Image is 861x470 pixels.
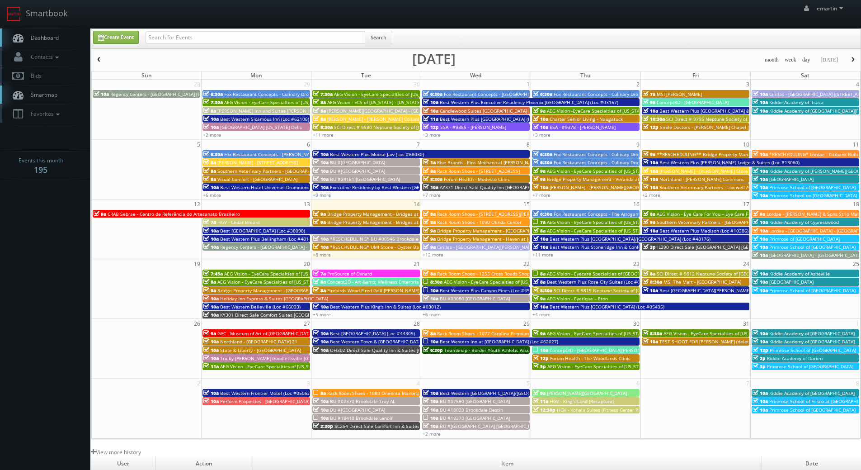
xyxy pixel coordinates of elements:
[313,252,331,258] a: +8 more
[26,53,61,61] span: Contacts
[533,287,552,294] span: 8:30a
[769,271,830,277] span: Kiddie Academy of Asheville
[660,124,813,130] span: Smile Doctors - [PERSON_NAME] Chapel [PERSON_NAME] Orthodontics
[769,330,855,337] span: Kiddie Academy of [GEOGRAPHIC_DATA]
[423,116,438,122] span: 11a
[659,176,744,182] span: Northland - [PERSON_NAME] Commons
[642,192,660,198] a: +2 more
[220,338,297,345] span: Northland - [GEOGRAPHIC_DATA] 21
[224,99,392,105] span: AEG Vision - EyeCare Specialties of [US_STATE] – Southwest Orlando Eye Care
[313,91,333,97] span: 7:30a
[533,271,546,277] span: 8a
[330,304,441,310] span: Best Western Plus King's Inn & Suites (Loc #03012)
[423,211,436,217] span: 8a
[440,124,506,130] span: ESA - #9385 - [PERSON_NAME]
[203,132,221,138] a: +2 more
[26,91,57,99] span: Smartmap
[217,176,297,182] span: Visual Comfort - [GEOGRAPHIC_DATA]
[547,108,697,114] span: AEG Vision -EyeCare Specialties of [US_STATE] – Eyes On Sammamish
[767,363,853,370] span: Primrose School of [GEOGRAPHIC_DATA]
[217,168,329,174] span: Southern Veterinary Partners - [GEOGRAPHIC_DATA]
[224,271,401,277] span: AEG Vision - EyeCare Specialties of [US_STATE] – [GEOGRAPHIC_DATA] HD EyeCare
[330,244,439,250] span: *RESCHEDULING* UMI Stone - Oyster Bay Kitchen
[769,287,856,294] span: Primrose School of [GEOGRAPHIC_DATA]
[203,176,216,182] span: 8a
[146,31,365,44] input: Search for Events
[423,132,441,138] a: +3 more
[753,252,768,258] span: 10a
[217,330,381,337] span: GAC - Museum of Art of [GEOGRAPHIC_DATA][PERSON_NAME] (second shoot)
[643,228,658,234] span: 10a
[220,312,386,318] span: KY301 Direct Sale Comfort Suites [GEOGRAPHIC_DATA] - [GEOGRAPHIC_DATA]
[313,347,329,353] span: 10a
[224,91,367,97] span: Fox Restaurant Concepts - Culinary Dropout - [GEOGRAPHIC_DATA]
[423,108,438,114] span: 10a
[753,287,768,294] span: 10a
[220,116,309,122] span: Best Western Sicamous Inn (Loc #62108)
[330,347,509,353] span: OH302 Direct Sale Quality Inn & Suites [GEOGRAPHIC_DATA] - [GEOGRAPHIC_DATA]
[423,347,443,353] span: 6:30p
[440,390,590,396] span: Best Western [GEOGRAPHIC_DATA]/[GEOGRAPHIC_DATA] (Loc #05785)
[533,184,548,190] span: 10a
[554,159,667,166] span: Fox Restaurant Concepts - Culinary Dropout - Tempe
[533,279,546,285] span: 8a
[767,211,860,217] span: Lordae - [PERSON_NAME] & Sons Strip Mall
[753,176,768,182] span: 10a
[313,176,329,182] span: 10a
[437,271,555,277] span: Rack Room Shoes - 1255 Cross Roads Shopping Center
[643,271,655,277] span: 8a
[203,279,216,285] span: 8a
[437,244,581,250] span: Cirillas - [GEOGRAPHIC_DATA][PERSON_NAME] ([STREET_ADDRESS])
[533,91,552,97] span: 6:30a
[554,151,696,157] span: Fox Restaurant Concepts - Culinary Dropout - [GEOGRAPHIC_DATA]
[437,228,550,234] span: Bridge Property Management - [GEOGRAPHIC_DATA]
[533,116,548,122] span: 10a
[313,219,326,225] span: 9a
[659,184,840,190] span: Southern Veterinary Partners - Livewell Animal Urgent Care of [GEOGRAPHIC_DATA]
[203,355,219,361] span: 10a
[423,279,442,285] span: 8:30a
[550,304,664,310] span: Best Western Plus [GEOGRAPHIC_DATA] (Loc #05435)
[330,236,435,242] span: *RESCHEDULING* BU #00946 Brookdale Skyline
[203,116,219,122] span: 10a
[26,34,59,42] span: Dashboard
[440,295,510,302] span: BU #03080 [GEOGRAPHIC_DATA]
[550,347,657,353] span: Concept3D - [GEOGRAPHIC_DATA][PERSON_NAME]
[423,252,443,258] a: +12 more
[220,184,348,190] span: Best Western Hotel Universel Drummondville (Loc #67019)
[423,236,436,242] span: 9a
[440,116,555,122] span: Best Western Plus [GEOGRAPHIC_DATA] (Loc #35038)
[554,211,707,217] span: Fox Restaurant Concepts - The Arrogant Butcher - [GEOGRAPHIC_DATA]
[26,72,42,80] span: Bids
[313,244,329,250] span: 10a
[220,390,311,396] span: Best Western Frontier Motel (Loc #05052)
[663,279,741,285] span: MSI The Mart - [GEOGRAPHIC_DATA]
[444,347,545,353] span: TeamSnap - Border Youth Athletic Association
[769,338,855,345] span: Kiddie Academy of [GEOGRAPHIC_DATA]
[437,211,555,217] span: Rack Room Shoes - [STREET_ADDRESS][PERSON_NAME]
[330,168,385,174] span: BU #[GEOGRAPHIC_DATA]
[753,330,768,337] span: 10a
[547,363,711,370] span: AEG Vision - EyeCare Specialties of [US_STATE] – Marin Eye Care Optometry
[643,244,656,250] span: 3p
[203,108,216,114] span: 8a
[533,236,548,242] span: 10a
[769,219,839,225] span: Kiddie Academy of Cypresswood
[532,132,550,138] a: +3 more
[334,91,498,97] span: AEG Vision - EyeCare Specialties of [US_STATE] – [PERSON_NAME] Eye Clinic
[217,159,298,166] span: [PERSON_NAME] - [STREET_ADDRESS]
[313,151,329,157] span: 10a
[657,91,702,97] span: MSI [PERSON_NAME]
[659,338,853,345] span: TEST SHOOT FOR [PERSON_NAME] (delete after confirming Smartbook is working for her)
[643,168,658,174] span: 10a
[313,116,326,122] span: 8a
[643,99,655,105] span: 9a
[313,99,326,105] span: 8a
[547,228,737,234] span: AEG Vision - EyeCare Specialties of [US_STATE] – Elite Vision Care ([GEOGRAPHIC_DATA])
[799,54,814,66] button: day
[217,279,379,285] span: AEG Vision - EyeCare Specialties of [US_STATE] – Family Vision Care Center
[659,287,780,294] span: Best [GEOGRAPHIC_DATA][PERSON_NAME] (Loc #32091)
[547,279,652,285] span: Best Western Plus Rose City Suites (Loc #66042)
[643,211,655,217] span: 8a
[550,124,616,130] span: ESA - #9378 - [PERSON_NAME]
